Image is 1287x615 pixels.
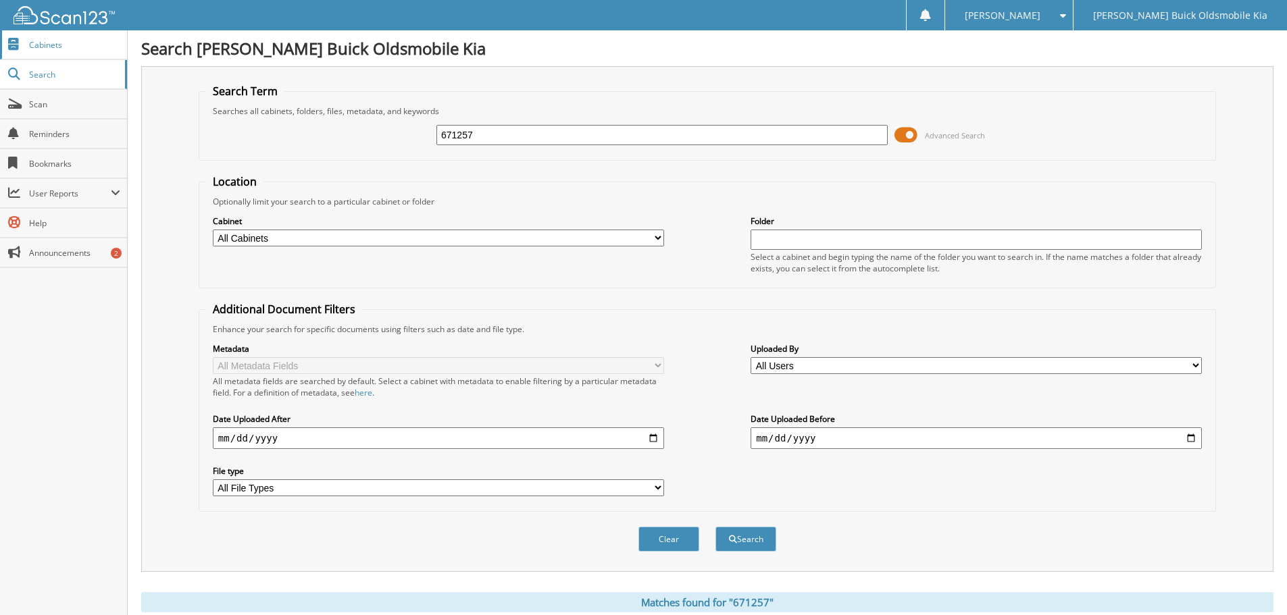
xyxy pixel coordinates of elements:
[206,105,1209,117] div: Searches all cabinets, folders, files, metadata, and keywords
[751,413,1202,425] label: Date Uploaded Before
[14,6,115,24] img: scan123-logo-white.svg
[751,427,1202,449] input: end
[213,465,664,477] label: File type
[29,99,120,110] span: Scan
[141,37,1273,59] h1: Search [PERSON_NAME] Buick Oldsmobile Kia
[751,343,1202,354] label: Uploaded By
[206,323,1209,335] div: Enhance your search for specific documents using filters such as date and file type.
[29,188,111,199] span: User Reports
[213,375,664,398] div: All metadata fields are searched by default. Select a cabinet with metadata to enable filtering b...
[29,39,120,51] span: Cabinets
[1093,11,1267,20] span: [PERSON_NAME] Buick Oldsmobile Kia
[751,251,1202,274] div: Select a cabinet and begin typing the name of the folder you want to search in. If the name match...
[355,387,372,398] a: here
[29,247,120,259] span: Announcements
[29,128,120,140] span: Reminders
[925,130,985,140] span: Advanced Search
[206,84,284,99] legend: Search Term
[638,527,699,552] button: Clear
[111,248,122,259] div: 2
[29,158,120,169] span: Bookmarks
[965,11,1040,20] span: [PERSON_NAME]
[715,527,776,552] button: Search
[141,592,1273,612] div: Matches found for "671257"
[213,215,664,227] label: Cabinet
[751,215,1202,227] label: Folder
[29,217,120,229] span: Help
[213,343,664,354] label: Metadata
[213,413,664,425] label: Date Uploaded After
[206,196,1209,207] div: Optionally limit your search to a particular cabinet or folder
[206,174,263,189] legend: Location
[206,302,362,317] legend: Additional Document Filters
[213,427,664,449] input: start
[29,69,118,80] span: Search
